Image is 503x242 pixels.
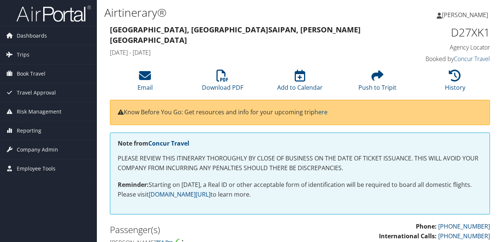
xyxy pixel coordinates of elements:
h4: [DATE] - [DATE] [110,48,392,57]
strong: Phone: [416,222,437,230]
h1: D27XK1 [404,25,490,40]
a: [PHONE_NUMBER] [438,232,490,240]
a: Add to Calendar [277,74,323,92]
a: Download PDF [202,74,243,92]
span: Dashboards [17,26,47,45]
span: Book Travel [17,64,45,83]
span: Travel Approval [17,83,56,102]
strong: International Calls: [379,232,437,240]
a: Concur Travel [454,55,490,63]
p: Know Before You Go: Get resources and info for your upcoming trip [118,108,482,117]
span: Company Admin [17,140,58,159]
strong: Reminder: [118,181,149,189]
strong: [GEOGRAPHIC_DATA], [GEOGRAPHIC_DATA] Saipan, [PERSON_NAME][GEOGRAPHIC_DATA] [110,25,361,45]
span: Trips [17,45,29,64]
h1: Airtinerary® [104,5,365,20]
h4: Agency Locator [404,43,490,51]
span: [PERSON_NAME] [442,11,488,19]
p: Starting on [DATE], a Real ID or other acceptable form of identification will be required to boar... [118,180,482,199]
a: History [445,74,465,92]
a: [DOMAIN_NAME][URL] [149,190,211,198]
a: here [314,108,328,116]
a: Concur Travel [148,139,189,147]
a: [PERSON_NAME] [437,4,496,26]
a: [PHONE_NUMBER] [438,222,490,230]
a: Push to Tripit [358,74,396,92]
h4: Booked by [404,55,490,63]
h2: Passenger(s) [110,223,294,236]
img: airportal-logo.png [16,5,91,22]
span: Employee Tools [17,159,56,178]
strong: Note from [118,139,189,147]
span: Risk Management [17,102,61,121]
span: Reporting [17,121,41,140]
p: PLEASE REVIEW THIS ITINERARY THOROUGHLY BY CLOSE OF BUSINESS ON THE DATE OF TICKET ISSUANCE. THIS... [118,154,482,173]
a: Email [137,74,153,92]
